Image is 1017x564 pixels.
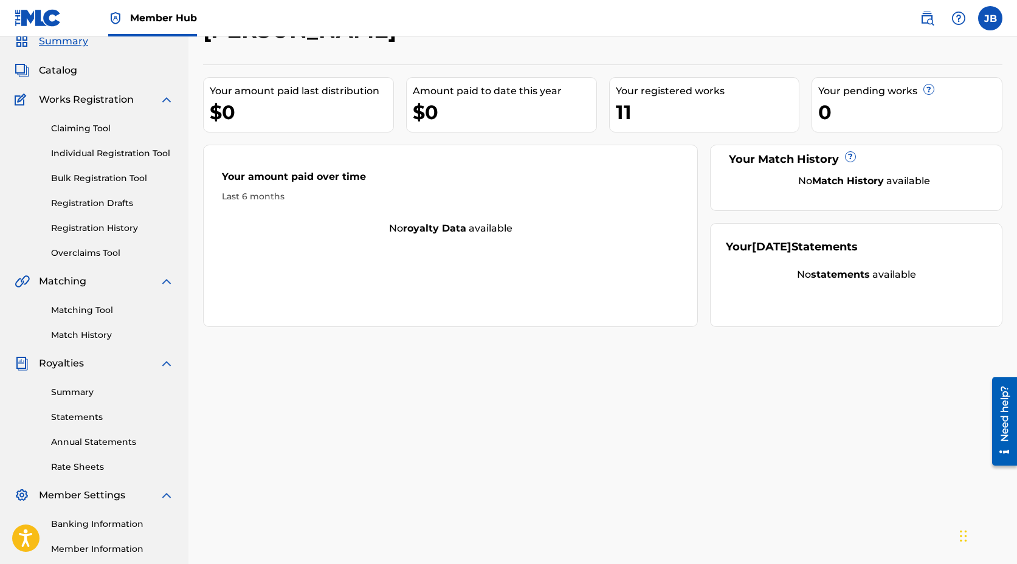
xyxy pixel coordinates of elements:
div: Your amount paid last distribution [210,84,393,98]
a: Bulk Registration Tool [51,172,174,185]
span: Member Hub [130,11,197,25]
div: Your amount paid over time [222,170,679,190]
img: help [951,11,966,26]
div: Help [946,6,971,30]
img: Works Registration [15,92,30,107]
a: Claiming Tool [51,122,174,135]
a: Overclaims Tool [51,247,174,260]
div: Your registered works [616,84,799,98]
div: Amount paid to date this year [413,84,596,98]
span: Catalog [39,63,77,78]
span: Summary [39,34,88,49]
a: Summary [51,386,174,399]
span: [DATE] [752,240,791,253]
div: Your pending works [818,84,1002,98]
span: Royalties [39,356,84,371]
img: MLC Logo [15,9,61,27]
div: $0 [210,98,393,126]
div: User Menu [978,6,1002,30]
img: Catalog [15,63,29,78]
div: Last 6 months [222,190,679,203]
a: Registration History [51,222,174,235]
a: Public Search [915,6,939,30]
div: No available [741,174,987,188]
div: No available [204,221,697,236]
img: Matching [15,274,30,289]
a: CatalogCatalog [15,63,77,78]
div: 11 [616,98,799,126]
img: Top Rightsholder [108,11,123,26]
iframe: Chat Widget [956,506,1017,564]
a: Banking Information [51,518,174,531]
span: ? [846,152,855,162]
div: Your Match History [726,151,987,168]
a: SummarySummary [15,34,88,49]
img: search [920,11,934,26]
a: Member Information [51,543,174,555]
strong: statements [811,269,870,280]
img: expand [159,92,174,107]
a: Individual Registration Tool [51,147,174,160]
strong: Match History [812,175,884,187]
iframe: Resource Center [983,373,1017,470]
span: Matching [39,274,86,289]
div: $0 [413,98,596,126]
a: Match History [51,329,174,342]
div: No available [726,267,987,282]
a: Annual Statements [51,436,174,449]
a: Statements [51,411,174,424]
img: Royalties [15,356,29,371]
img: expand [159,274,174,289]
img: Member Settings [15,488,29,503]
span: Member Settings [39,488,125,503]
img: expand [159,356,174,371]
a: Rate Sheets [51,461,174,473]
strong: royalty data [403,222,466,234]
div: Your Statements [726,239,858,255]
a: Matching Tool [51,304,174,317]
img: Summary [15,34,29,49]
div: 0 [818,98,1002,126]
div: Drag [960,518,967,554]
span: ? [924,84,934,94]
img: expand [159,488,174,503]
span: Works Registration [39,92,134,107]
a: Registration Drafts [51,197,174,210]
